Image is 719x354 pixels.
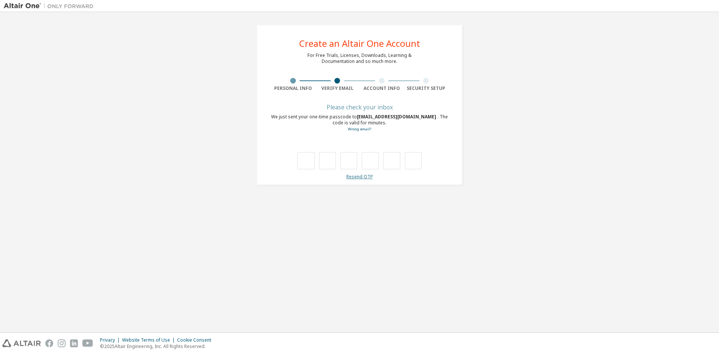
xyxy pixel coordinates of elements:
[70,339,78,347] img: linkedin.svg
[271,85,315,91] div: Personal Info
[45,339,53,347] img: facebook.svg
[82,339,93,347] img: youtube.svg
[299,39,420,48] div: Create an Altair One Account
[58,339,66,347] img: instagram.svg
[348,127,371,131] a: Go back to the registration form
[359,85,404,91] div: Account Info
[100,343,216,350] p: © 2025 Altair Engineering, Inc. All Rights Reserved.
[2,339,41,347] img: altair_logo.svg
[4,2,97,10] img: Altair One
[307,52,412,64] div: For Free Trials, Licenses, Downloads, Learning & Documentation and so much more.
[315,85,360,91] div: Verify Email
[357,114,437,120] span: [EMAIL_ADDRESS][DOMAIN_NAME]
[346,173,373,180] a: Resend OTP
[100,337,122,343] div: Privacy
[177,337,216,343] div: Cookie Consent
[271,105,448,109] div: Please check your inbox
[122,337,177,343] div: Website Terms of Use
[271,114,448,132] div: We just sent your one-time passcode to . The code is valid for minutes.
[404,85,449,91] div: Security Setup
